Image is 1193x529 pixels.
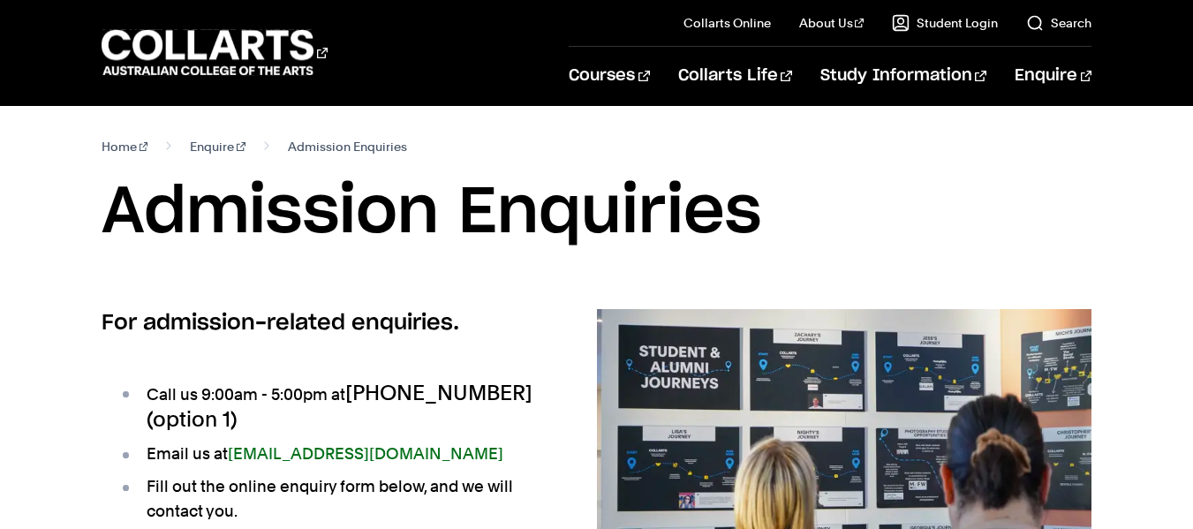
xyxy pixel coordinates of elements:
a: Study Information [820,47,986,105]
a: About Us [799,14,865,32]
a: Enquire [190,134,245,159]
li: Fill out the online enquiry form below, and we will contact you. [119,474,540,524]
a: Student Login [892,14,998,32]
a: Enquire [1015,47,1091,105]
span: [PHONE_NUMBER] (option 1) [147,380,532,432]
a: Collarts Life [678,47,792,105]
a: Home [102,134,148,159]
div: Go to homepage [102,27,328,78]
a: Courses [569,47,649,105]
a: Collarts Online [683,14,771,32]
a: [EMAIL_ADDRESS][DOMAIN_NAME] [228,444,503,463]
h2: For admission-related enquiries. [102,309,540,337]
span: Admission Enquiries [288,134,407,159]
h1: Admission Enquiries [102,173,1091,253]
li: Email us at [119,442,540,466]
li: Call us 9:00am - 5:00pm at [119,381,540,434]
a: Search [1026,14,1091,32]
